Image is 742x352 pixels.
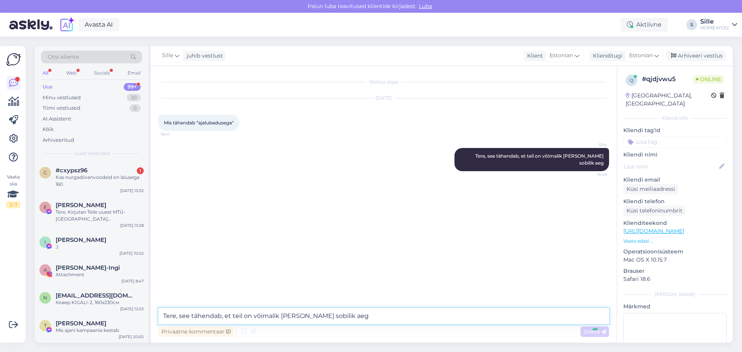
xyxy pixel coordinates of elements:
span: Estonian [550,51,573,60]
span: N [43,295,47,301]
span: A [44,267,47,273]
p: Kliendi email [623,176,727,184]
div: Kas nurgadiivanvoodeid on laiusega 160 [56,174,144,188]
div: [PERSON_NAME] [623,291,727,298]
div: Arhiveeri vestlus [666,51,726,61]
div: Email [126,68,142,78]
span: Tere, see tähendab, et teil on võimalik [PERSON_NAME] sobilik aeg [475,153,605,166]
div: Kliendi info [623,115,727,122]
span: #cxypsz96 [56,167,87,174]
div: [DATE] 12:53 [120,306,144,312]
img: explore-ai [59,17,75,33]
div: Küsi telefoninumbrit [623,206,686,216]
span: q [630,77,633,83]
span: Otsi kliente [48,53,79,61]
div: 0 [129,104,141,112]
p: Kliendi tag'id [623,126,727,134]
div: Vaata siia [6,173,20,208]
input: Lisa tag [623,136,727,148]
span: Luba [417,3,434,10]
div: Klienditugi [590,52,623,60]
span: I [44,239,46,245]
div: Web [65,68,78,78]
div: Attachment [56,271,144,278]
span: Annye Rooväli-Ingi [56,264,120,271]
span: 16:48 [578,172,607,177]
div: Ковер KIGALI-2, 160x230см [56,299,144,306]
div: Sille [700,19,729,25]
div: # qjdjvwu5 [642,75,693,84]
div: Aktiivne [621,18,668,32]
p: Klienditeekond [623,219,727,227]
div: [DATE] 15:32 [120,188,144,194]
div: HOME4YOU [700,25,729,31]
div: :) [56,243,144,250]
span: Emili Jürgen [56,202,106,209]
div: All [41,68,50,78]
div: Küsi meiliaadressi [623,184,678,194]
p: Kliendi nimi [623,151,727,159]
p: Märkmed [623,303,727,311]
span: Sille [162,51,173,60]
a: SilleHOME4YOU [700,19,737,31]
span: Estonian [629,51,653,60]
div: Uus [43,83,53,91]
div: Kõik [43,126,54,133]
div: [DATE] 20:05 [119,334,144,340]
div: AI Assistent [43,115,71,123]
div: Minu vestlused [43,94,81,102]
span: Nata_29@inbox.ru [56,292,136,299]
img: Askly Logo [6,52,21,67]
div: Tiimi vestlused [43,104,80,112]
div: Arhiveeritud [43,136,74,144]
div: S [686,19,697,30]
span: Online [693,75,724,83]
div: 2 / 3 [6,201,20,208]
p: Mac OS X 10.15.7 [623,256,727,264]
div: [GEOGRAPHIC_DATA], [GEOGRAPHIC_DATA] [626,92,711,108]
a: [URL][DOMAIN_NAME] [623,228,684,235]
span: Tiina Kurvits [56,320,106,327]
div: [DATE] [158,95,609,102]
span: Ivar Lõhmus [56,236,106,243]
span: c [44,170,47,175]
div: 99+ [124,83,141,91]
input: Lisa nimi [624,162,718,171]
span: Mis tähendab “ajalubadusega" [164,120,234,126]
div: [DATE] 15:38 [120,223,144,228]
p: Kliendi telefon [623,197,727,206]
p: Operatsioonisüsteem [623,248,727,256]
div: Socials [92,68,111,78]
span: T [44,323,47,328]
p: Safari 18.6 [623,275,727,283]
div: 30 [127,94,141,102]
a: Avasta AI [78,18,119,31]
div: Klient [524,52,543,60]
div: Tere, Kirjutan Teile uuest MTÜ-[GEOGRAPHIC_DATA][PERSON_NAME]. Nimelt korraldame juba aastaid hea... [56,209,144,223]
div: juhib vestlust [184,52,223,60]
span: 16:41 [161,131,190,137]
span: E [44,204,47,210]
div: 1 [137,167,144,174]
span: Uued vestlused [74,150,110,157]
div: [DATE] 8:47 [121,278,144,284]
span: Sille [578,142,607,148]
p: Brauser [623,267,727,275]
div: Mis ajani kampaania kestab [56,327,144,334]
div: [DATE] 10:02 [119,250,144,256]
p: Vaata edasi ... [623,238,727,245]
div: Vestlus algas [158,78,609,85]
